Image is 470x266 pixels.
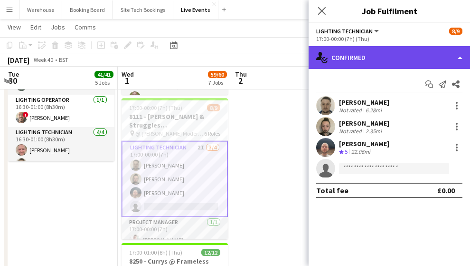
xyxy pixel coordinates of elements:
[129,104,182,111] span: 17:00-00:00 (7h) (Thu)
[364,107,384,114] div: 6.28mi
[135,130,204,137] span: @ [PERSON_NAME] Modern - 8111
[345,148,348,155] span: 5
[122,257,228,266] h3: 8250 - Currys @ Frameless
[8,95,114,127] app-card-role: Lighting Operator1/116:30-01:00 (8h30m)![PERSON_NAME]
[95,79,113,86] div: 5 Jobs
[94,71,113,78] span: 41/41
[349,148,372,156] div: 22.06mi
[309,46,470,69] div: Confirmed
[8,55,29,65] div: [DATE]
[8,23,21,31] span: View
[339,107,364,114] div: Not rated
[316,186,348,195] div: Total fee
[59,56,68,63] div: BST
[120,75,134,86] span: 1
[129,249,182,256] span: 17:00-01:00 (8h) (Thu)
[51,23,65,31] span: Jobs
[364,128,384,135] div: 2.35mi
[122,70,134,79] span: Wed
[8,127,114,201] app-card-role: Lighting Technician4/416:30-01:00 (8h30m)[PERSON_NAME][PERSON_NAME]
[122,141,228,217] app-card-role: Lighting Technician2I3/417:00-00:00 (7h)[PERSON_NAME][PERSON_NAME][PERSON_NAME]
[122,217,228,249] app-card-role: Project Manager1/117:00-00:00 (7h)[PERSON_NAME]
[208,79,226,86] div: 7 Jobs
[309,5,470,17] h3: Job Fulfilment
[316,28,373,35] span: Lighting Technician
[316,35,462,42] div: 17:00-00:00 (7h) (Thu)
[234,75,247,86] span: 2
[75,23,96,31] span: Comms
[208,71,227,78] span: 59/60
[437,186,455,195] div: £0.00
[47,21,69,33] a: Jobs
[8,70,19,79] span: Tue
[113,0,173,19] button: Site Tech Bookings
[122,99,228,239] app-job-card: 17:00-00:00 (7h) (Thu)8/98111 - [PERSON_NAME] & Struggles ([GEOGRAPHIC_DATA]) Ltd @ [PERSON_NAME]...
[7,75,19,86] span: 30
[27,21,45,33] a: Edit
[4,21,25,33] a: View
[339,119,389,128] div: [PERSON_NAME]
[339,139,389,148] div: [PERSON_NAME]
[207,104,220,111] span: 8/9
[23,112,28,118] span: !
[339,128,364,135] div: Not rated
[235,70,247,79] span: Thu
[19,0,62,19] button: Warehouse
[204,130,220,137] span: 6 Roles
[31,56,55,63] span: Week 40
[173,0,218,19] button: Live Events
[122,112,228,129] h3: 8111 - [PERSON_NAME] & Struggles ([GEOGRAPHIC_DATA]) Ltd @ [PERSON_NAME][GEOGRAPHIC_DATA]
[30,23,41,31] span: Edit
[62,0,113,19] button: Booking Board
[71,21,100,33] a: Comms
[201,249,220,256] span: 12/12
[449,28,462,35] span: 8/9
[122,74,228,107] app-card-role: Project Manager1/117:00-23:30 (6h30m)[PERSON_NAME]
[316,28,380,35] button: Lighting Technician
[8,20,114,161] app-job-card: 16:30-01:00 (8h30m) (Wed)18/187781 - Leaders in Sport @ V&A @ V&A - 778111 RolesCrew Chief1/116:3...
[339,98,389,107] div: [PERSON_NAME]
